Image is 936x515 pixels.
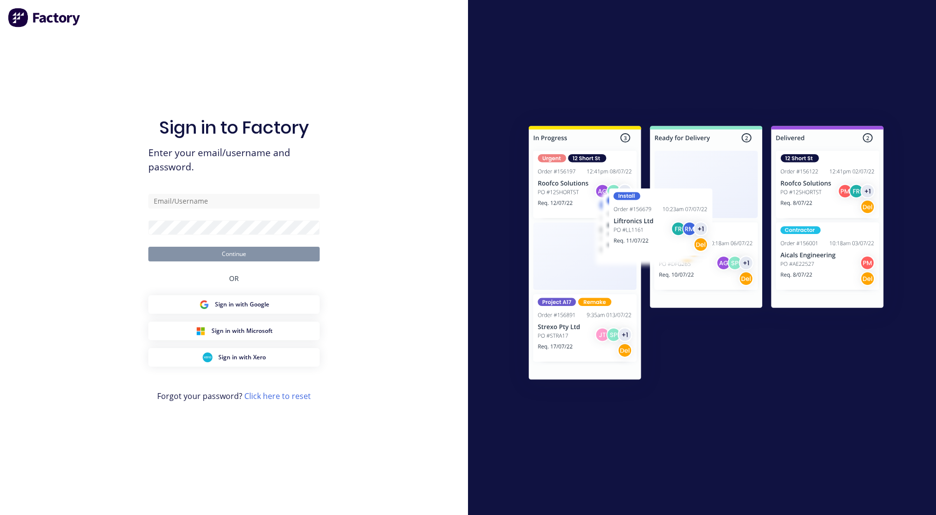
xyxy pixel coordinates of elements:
span: Sign in with Microsoft [211,327,273,335]
img: Factory [8,8,81,27]
span: Sign in with Xero [218,353,266,362]
button: Microsoft Sign inSign in with Microsoft [148,322,320,340]
span: Sign in with Google [215,300,269,309]
img: Xero Sign in [203,352,212,362]
h1: Sign in to Factory [159,117,309,138]
span: Forgot your password? [157,390,311,402]
div: OR [229,261,239,295]
img: Google Sign in [199,300,209,309]
span: Enter your email/username and password. [148,146,320,174]
img: Sign in [507,106,905,403]
a: Click here to reset [244,391,311,401]
button: Continue [148,247,320,261]
button: Xero Sign inSign in with Xero [148,348,320,367]
img: Microsoft Sign in [196,326,206,336]
button: Google Sign inSign in with Google [148,295,320,314]
input: Email/Username [148,194,320,209]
